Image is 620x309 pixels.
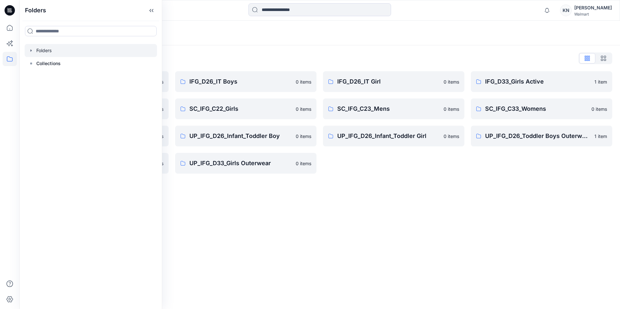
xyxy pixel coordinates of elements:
[485,132,590,141] p: UP_IFG_D26_Toddler Boys Outerwear
[296,133,311,140] p: 0 items
[574,4,612,12] div: [PERSON_NAME]
[574,12,612,17] div: Walmart
[189,104,292,113] p: SC_IFG_C22_Girls
[594,133,607,140] p: 1 item
[471,98,612,119] a: SC_IFG_C33_Womens0 items
[175,153,316,174] a: UP_IFG_D33_Girls Outerwear0 items
[323,126,464,146] a: UP_IFG_D26_Infant_Toddler Girl0 items
[471,126,612,146] a: UP_IFG_D26_Toddler Boys Outerwear1 item
[189,159,292,168] p: UP_IFG_D33_Girls Outerwear
[296,106,311,112] p: 0 items
[485,104,588,113] p: SC_IFG_C33_Womens
[591,106,607,112] p: 0 items
[323,71,464,92] a: IFG_D26_IT Girl0 items
[296,160,311,167] p: 0 items
[296,78,311,85] p: 0 items
[444,133,459,140] p: 0 items
[337,132,440,141] p: UP_IFG_D26_Infant_Toddler Girl
[560,5,572,16] div: KN
[175,98,316,119] a: SC_IFG_C22_Girls0 items
[36,60,61,67] p: Collections
[323,98,464,119] a: SC_IFG_C23_Mens0 items
[471,71,612,92] a: IFG_D33_Girls Active1 item
[485,77,590,86] p: IFG_D33_Girls Active
[189,77,292,86] p: IFG_D26_IT Boys
[175,126,316,146] a: UP_IFG_D26_Infant_Toddler Boy0 items
[337,77,440,86] p: IFG_D26_IT Girl
[444,78,459,85] p: 0 items
[175,71,316,92] a: IFG_D26_IT Boys0 items
[444,106,459,112] p: 0 items
[337,104,440,113] p: SC_IFG_C23_Mens
[594,78,607,85] p: 1 item
[189,132,292,141] p: UP_IFG_D26_Infant_Toddler Boy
